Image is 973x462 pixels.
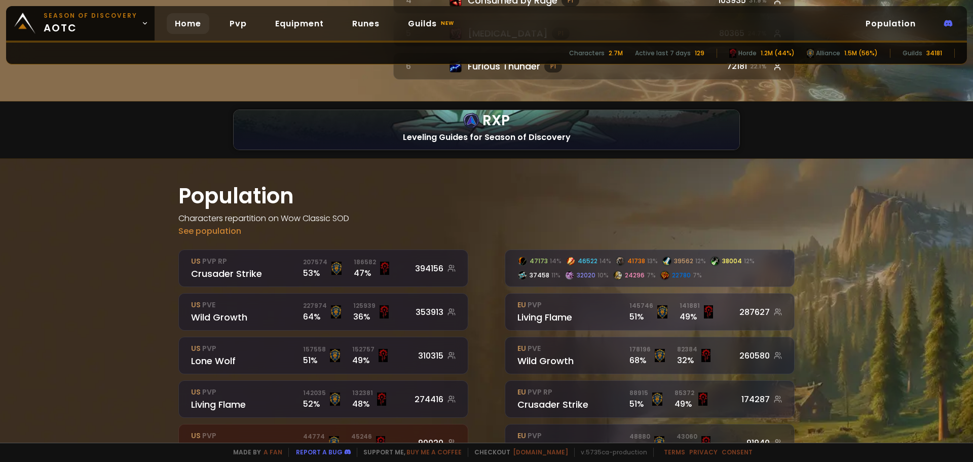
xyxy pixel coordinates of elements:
span: 13 % [647,257,658,266]
small: new [439,17,456,29]
div: Active last 7 days [635,49,691,58]
div: 24296 [625,271,656,280]
span: 7 % [647,271,656,280]
div: 39562 [674,257,706,266]
a: Runes [344,13,388,34]
div: Characters [569,49,605,58]
div: Guilds [903,49,922,58]
div: 37458 [530,271,560,280]
div: 72181 [707,60,782,73]
div: 1.5M (56%) [844,49,878,58]
div: 38004 [722,257,755,266]
img: horde [807,49,814,58]
a: Terms [664,448,685,456]
img: rxp logo [463,113,479,129]
small: 22.1 % [750,62,767,71]
a: Equipment [267,13,332,34]
span: P 1 [544,60,562,73]
div: Alliance [807,49,840,58]
span: 14 % [550,257,562,266]
a: Privacy [689,448,718,456]
div: 129 [695,49,704,58]
a: Buy me a coffee [406,448,462,456]
span: Checkout [468,448,568,457]
div: 1.2M (44%) [761,49,795,58]
a: Consent [722,448,753,456]
small: Season of Discovery [44,11,137,20]
span: Support me, [357,448,462,457]
span: 7 % [693,271,702,280]
span: v. 5735ca - production [574,448,647,457]
a: Population [857,13,924,34]
div: 6 [406,60,443,73]
span: 12 % [744,257,755,266]
div: 47173 [530,257,562,266]
a: Season of Discoveryaotc [6,6,155,41]
a: Pvp [221,13,255,34]
a: a fan [264,448,282,456]
div: Leveling Guides for Season of Discovery [234,125,739,150]
div: Horde [729,49,757,58]
div: RXP [234,110,739,131]
div: 22780 [672,271,702,280]
a: Guildsnew [400,13,464,34]
div: 46522 [578,257,611,266]
h1: Population [178,180,795,212]
span: aotc [44,11,137,35]
h4: Characters repartition on Wow Classic SOD [178,212,795,225]
img: Icon of Furious Thunder [450,60,462,73]
span: 11 % [551,271,560,280]
span: 14 % [600,257,611,266]
div: 34181 [926,49,942,58]
div: 41738 [627,257,658,266]
span: 12 % [695,257,706,266]
a: rxp logoRXPlogo hcLeveling Guides for Season of Discovery [233,110,740,150]
span: 10 % [597,271,609,280]
div: 2.7M [609,49,623,58]
span: Made by [227,448,282,457]
a: See population [178,225,241,237]
a: [DOMAIN_NAME] [513,448,568,456]
a: 6 Icon of Furious ThunderFurious ThunderP172181 22.1% [393,53,795,80]
a: Home [167,13,209,34]
div: Furious Thunder [450,59,700,73]
img: horde [729,49,736,58]
a: Report a bug [296,448,343,456]
div: 32020 [577,271,609,280]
